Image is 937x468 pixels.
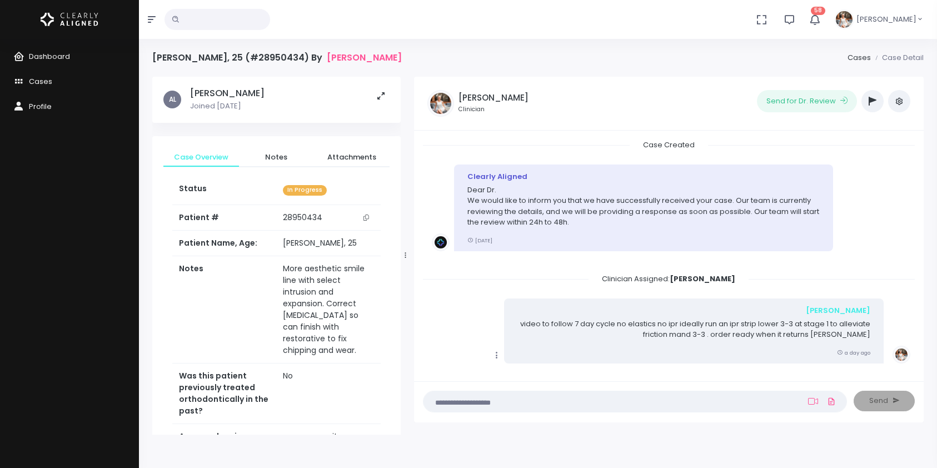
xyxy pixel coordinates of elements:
[190,88,265,99] h5: [PERSON_NAME]
[29,76,52,87] span: Cases
[152,52,402,63] h4: [PERSON_NAME], 25 (#28950434) By
[458,105,529,114] small: Clinician
[172,176,276,205] th: Status
[172,205,276,231] th: Patient #
[825,391,838,411] a: Add Files
[283,185,327,196] span: In Progress
[190,101,265,112] p: Joined [DATE]
[811,7,825,15] span: 58
[630,136,708,153] span: Case Created
[837,349,870,356] small: a day ago
[517,305,870,316] div: [PERSON_NAME]
[327,52,402,63] a: [PERSON_NAME]
[29,51,70,62] span: Dashboard
[757,90,857,112] button: Send for Dr. Review
[834,9,854,29] img: Header Avatar
[517,318,870,340] p: video to follow 7 day cycle no elastics no ipr ideally run an ipr strip lower 3-3 at stage 1 to a...
[467,237,492,244] small: [DATE]
[423,140,915,370] div: scrollable content
[323,152,381,163] span: Attachments
[848,52,871,63] a: Cases
[458,93,529,103] h5: [PERSON_NAME]
[871,52,924,63] li: Case Detail
[163,91,181,108] span: AL
[276,231,381,256] td: [PERSON_NAME], 25
[670,273,735,284] b: [PERSON_NAME]
[276,364,381,424] td: No
[276,205,381,231] td: 28950434
[172,231,276,256] th: Patient Name, Age:
[467,171,820,182] div: Clearly Aligned
[172,256,276,364] th: Notes
[152,77,401,435] div: scrollable content
[248,152,306,163] span: Notes
[172,152,230,163] span: Case Overview
[41,8,98,31] img: Logo Horizontal
[806,397,820,406] a: Add Loom Video
[467,185,820,228] p: Dear Dr. We would like to inform you that we have successfully received your case. Our team is cu...
[29,101,52,112] span: Profile
[856,14,916,25] span: [PERSON_NAME]
[276,256,381,364] td: More aesthetic smile line with select intrusion and expansion. Correct [MEDICAL_DATA] so can fini...
[172,364,276,424] th: Was this patient previously treated orthodontically in the past?
[589,270,749,287] span: Clinician Assigned:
